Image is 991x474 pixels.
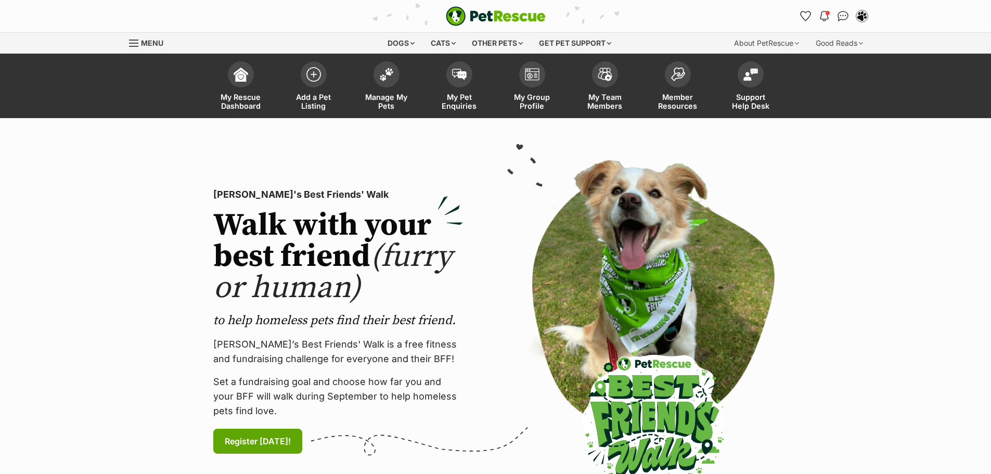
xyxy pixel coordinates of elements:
[854,8,870,24] button: My account
[277,56,350,118] a: Add a Pet Listing
[714,56,787,118] a: Support Help Desk
[835,8,852,24] a: Conversations
[654,93,701,110] span: Member Resources
[204,56,277,118] a: My Rescue Dashboard
[213,210,463,304] h2: Walk with your best friend
[727,93,774,110] span: Support Help Desk
[509,93,556,110] span: My Group Profile
[857,11,867,21] img: Lynda Smith profile pic
[816,8,833,24] button: Notifications
[838,11,848,21] img: chat-41dd97257d64d25036548639549fe6c8038ab92f7586957e7f3b1b290dea8141.svg
[363,93,410,110] span: Manage My Pets
[290,93,337,110] span: Add a Pet Listing
[671,67,685,81] img: member-resources-icon-8e73f808a243e03378d46382f2149f9095a855e16c252ad45f914b54edf8863c.svg
[423,33,463,54] div: Cats
[797,8,870,24] ul: Account quick links
[213,375,463,418] p: Set a fundraising goal and choose how far you and your BFF will walk during September to help hom...
[446,6,546,26] img: logo-e224e6f780fb5917bec1dbf3a21bbac754714ae5b6737aabdf751b685950b380.svg
[820,11,828,21] img: notifications-46538b983faf8c2785f20acdc204bb7945ddae34d4c08c2a6579f10ce5e182be.svg
[213,237,452,308] span: (furry or human)
[306,67,321,82] img: add-pet-listing-icon-0afa8454b4691262ce3f59096e99ab1cd57d4a30225e0717b998d2c9b9846f56.svg
[569,56,641,118] a: My Team Members
[525,68,539,81] img: group-profile-icon-3fa3cf56718a62981997c0bc7e787c4b2cf8bcc04b72c1350f741eb67cf2f40e.svg
[141,39,163,47] span: Menu
[213,312,463,329] p: to help homeless pets find their best friend.
[496,56,569,118] a: My Group Profile
[129,33,171,52] a: Menu
[727,33,806,54] div: About PetRescue
[350,56,423,118] a: Manage My Pets
[452,69,467,80] img: pet-enquiries-icon-7e3ad2cf08bfb03b45e93fb7055b45f3efa6380592205ae92323e6603595dc1f.svg
[213,187,463,202] p: [PERSON_NAME]'s Best Friends' Walk
[423,56,496,118] a: My Pet Enquiries
[380,33,422,54] div: Dogs
[598,68,612,81] img: team-members-icon-5396bd8760b3fe7c0b43da4ab00e1e3bb1a5d9ba89233759b79545d2d3fc5d0d.svg
[225,435,291,447] span: Register [DATE]!
[641,56,714,118] a: Member Resources
[436,93,483,110] span: My Pet Enquiries
[446,6,546,26] a: PetRescue
[213,429,302,454] a: Register [DATE]!
[217,93,264,110] span: My Rescue Dashboard
[743,68,758,81] img: help-desk-icon-fdf02630f3aa405de69fd3d07c3f3aa587a6932b1a1747fa1d2bba05be0121f9.svg
[797,8,814,24] a: Favourites
[582,93,628,110] span: My Team Members
[532,33,619,54] div: Get pet support
[379,68,394,81] img: manage-my-pets-icon-02211641906a0b7f246fdf0571729dbe1e7629f14944591b6c1af311fb30b64b.svg
[808,33,870,54] div: Good Reads
[213,337,463,366] p: [PERSON_NAME]’s Best Friends' Walk is a free fitness and fundraising challenge for everyone and t...
[465,33,530,54] div: Other pets
[234,67,248,82] img: dashboard-icon-eb2f2d2d3e046f16d808141f083e7271f6b2e854fb5c12c21221c1fb7104beca.svg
